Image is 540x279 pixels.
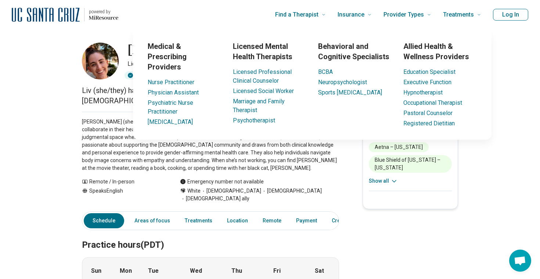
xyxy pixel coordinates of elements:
span: [DEMOGRAPHIC_DATA] ally [180,195,249,203]
div: Remote / In-person [82,178,165,186]
h3: Medical & Prescribing Providers [148,41,221,72]
strong: Sun [91,267,101,275]
div: Emergency number not available [180,178,264,186]
a: Licensed Social Worker [233,87,294,94]
a: Psychiatric Nurse Practitioner [148,99,193,115]
img: Olivia Harrington, Licensed Marriage and Family Therapist (LMFT) [82,43,119,79]
a: [MEDICAL_DATA] [148,118,193,125]
span: [DEMOGRAPHIC_DATA] [261,187,322,195]
strong: Fri [273,267,281,275]
a: BCBA [318,68,333,75]
p: powered by [89,9,118,15]
a: Nurse Practitioner [148,79,194,86]
button: Show all [369,177,398,185]
a: Sports [MEDICAL_DATA] [318,89,382,96]
span: Find a Therapist [275,10,318,20]
span: Insurance [338,10,364,20]
a: Remote [258,213,286,228]
a: Licensed Professional Clinical Counselor [233,68,292,84]
strong: Thu [231,267,242,275]
h3: Behavioral and Cognitive Specialists [318,41,392,62]
li: Blue Shield of [US_STATE] – [US_STATE] [369,155,452,173]
h2: Practice hours (PDT) [82,221,339,251]
strong: Wed [190,267,202,275]
a: Credentials [327,213,364,228]
span: Treatments [443,10,474,20]
a: Physician Assistant [148,89,199,96]
a: Neuropsychologist [318,79,367,86]
strong: Mon [120,267,132,275]
span: Provider Types [384,10,424,20]
p: [PERSON_NAME] (she/they) has a person-centered approach to therapy, encouraging individuals to ac... [82,118,339,172]
a: Executive Function [403,79,451,86]
span: [DEMOGRAPHIC_DATA] [201,187,261,195]
a: Home page [12,3,118,26]
a: Marriage and Family Therapist [233,98,285,114]
button: Log In [493,9,528,21]
a: Pastoral Counselor [403,110,453,117]
div: Speaks English [82,187,165,203]
h3: Allied Health & Wellness Providers [403,41,477,62]
h3: Licensed Mental Health Therapists [233,41,306,62]
a: Schedule [84,213,124,228]
p: Liv (she/they) has a person-centered, compassionate approach, specializing in [DEMOGRAPHIC_DATA] ... [82,85,339,106]
a: Registered Dietitian [403,120,455,127]
a: Treatments [180,213,217,228]
li: Aetna – [US_STATE] [369,142,429,152]
a: Psychotherapist [233,117,275,124]
a: Areas of focus [130,213,174,228]
strong: Tue [148,267,159,275]
a: Payment [292,213,321,228]
a: Education Specialist [403,68,456,75]
strong: Sat [315,267,324,275]
a: Location [223,213,252,228]
a: Hypnotherapist [403,89,443,96]
a: Occupational Therapist [403,99,462,106]
div: Provider Types [89,29,536,140]
span: White [187,187,201,195]
a: Open chat [509,250,531,272]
